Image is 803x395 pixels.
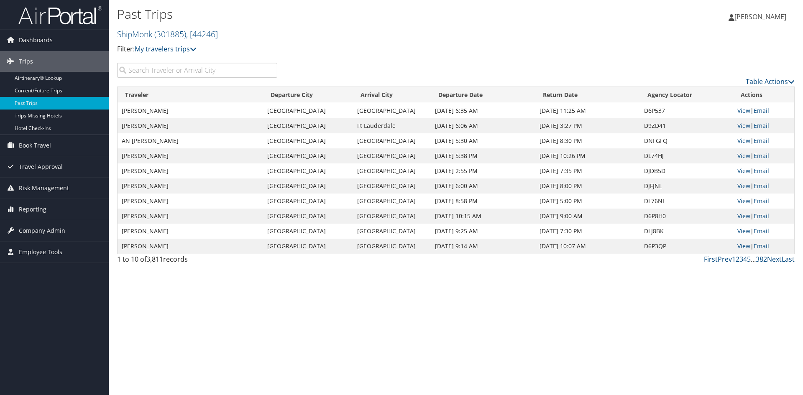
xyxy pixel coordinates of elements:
[535,224,640,239] td: [DATE] 7:30 PM
[353,87,431,103] th: Arrival City: activate to sort column ascending
[737,197,750,205] a: View
[263,163,353,178] td: [GEOGRAPHIC_DATA]
[733,133,794,148] td: |
[733,209,794,224] td: |
[754,122,769,130] a: Email
[19,51,33,72] span: Trips
[736,255,739,264] a: 2
[535,87,640,103] th: Return Date: activate to sort column ascending
[718,255,732,264] a: Prev
[263,194,353,209] td: [GEOGRAPHIC_DATA]
[732,255,736,264] a: 1
[747,255,751,264] a: 5
[353,209,431,224] td: [GEOGRAPHIC_DATA]
[135,44,197,54] a: My travelers trips
[737,242,750,250] a: View
[431,239,535,254] td: [DATE] 9:14 AM
[118,87,263,103] th: Traveler: activate to sort column ascending
[733,87,794,103] th: Actions
[535,209,640,224] td: [DATE] 9:00 AM
[733,239,794,254] td: |
[117,254,277,268] div: 1 to 10 of records
[640,133,733,148] td: DNFGFQ
[640,163,733,178] td: DJDB5D
[704,255,718,264] a: First
[117,28,218,40] a: ShipMonk
[263,224,353,239] td: [GEOGRAPHIC_DATA]
[118,148,263,163] td: [PERSON_NAME]
[263,239,353,254] td: [GEOGRAPHIC_DATA]
[118,194,263,209] td: [PERSON_NAME]
[640,224,733,239] td: DLJ8BK
[754,197,769,205] a: Email
[754,182,769,190] a: Email
[19,242,62,262] span: Employee Tools
[431,178,535,194] td: [DATE] 6:00 AM
[431,194,535,209] td: [DATE] 8:58 PM
[535,148,640,163] td: [DATE] 10:26 PM
[146,255,163,264] span: 3,811
[154,28,186,40] span: ( 301885 )
[431,209,535,224] td: [DATE] 10:15 AM
[19,30,53,51] span: Dashboards
[737,167,750,175] a: View
[754,137,769,145] a: Email
[263,148,353,163] td: [GEOGRAPHIC_DATA]
[746,77,795,86] a: Table Actions
[263,87,353,103] th: Departure City: activate to sort column ascending
[640,239,733,254] td: D6P3QP
[751,255,756,264] span: …
[737,107,750,115] a: View
[640,178,733,194] td: DJFJNL
[118,103,263,118] td: [PERSON_NAME]
[782,255,795,264] a: Last
[263,209,353,224] td: [GEOGRAPHIC_DATA]
[737,152,750,160] a: View
[19,135,51,156] span: Book Travel
[535,103,640,118] td: [DATE] 11:25 AM
[535,133,640,148] td: [DATE] 8:30 PM
[733,163,794,178] td: |
[737,182,750,190] a: View
[729,4,795,29] a: [PERSON_NAME]
[535,178,640,194] td: [DATE] 8:00 PM
[117,5,569,23] h1: Past Trips
[19,199,46,220] span: Reporting
[535,163,640,178] td: [DATE] 7:35 PM
[263,103,353,118] td: [GEOGRAPHIC_DATA]
[733,148,794,163] td: |
[754,152,769,160] a: Email
[431,118,535,133] td: [DATE] 6:06 AM
[535,194,640,209] td: [DATE] 5:00 PM
[353,133,431,148] td: [GEOGRAPHIC_DATA]
[754,242,769,250] a: Email
[640,194,733,209] td: DL76NL
[754,167,769,175] a: Email
[754,107,769,115] a: Email
[737,137,750,145] a: View
[263,118,353,133] td: [GEOGRAPHIC_DATA]
[733,194,794,209] td: |
[535,239,640,254] td: [DATE] 10:07 AM
[733,224,794,239] td: |
[118,133,263,148] td: AN [PERSON_NAME]
[353,103,431,118] td: [GEOGRAPHIC_DATA]
[754,212,769,220] a: Email
[19,178,69,199] span: Risk Management
[19,156,63,177] span: Travel Approval
[431,133,535,148] td: [DATE] 5:30 AM
[431,163,535,178] td: [DATE] 2:55 PM
[118,224,263,239] td: [PERSON_NAME]
[640,87,733,103] th: Agency Locator: activate to sort column ascending
[117,63,277,78] input: Search Traveler or Arrival City
[737,212,750,220] a: View
[431,87,535,103] th: Departure Date: activate to sort column ascending
[737,227,750,235] a: View
[353,118,431,133] td: Ft Lauderdale
[733,178,794,194] td: |
[535,118,640,133] td: [DATE] 3:27 PM
[353,163,431,178] td: [GEOGRAPHIC_DATA]
[743,255,747,264] a: 4
[640,118,733,133] td: D9ZD41
[353,178,431,194] td: [GEOGRAPHIC_DATA]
